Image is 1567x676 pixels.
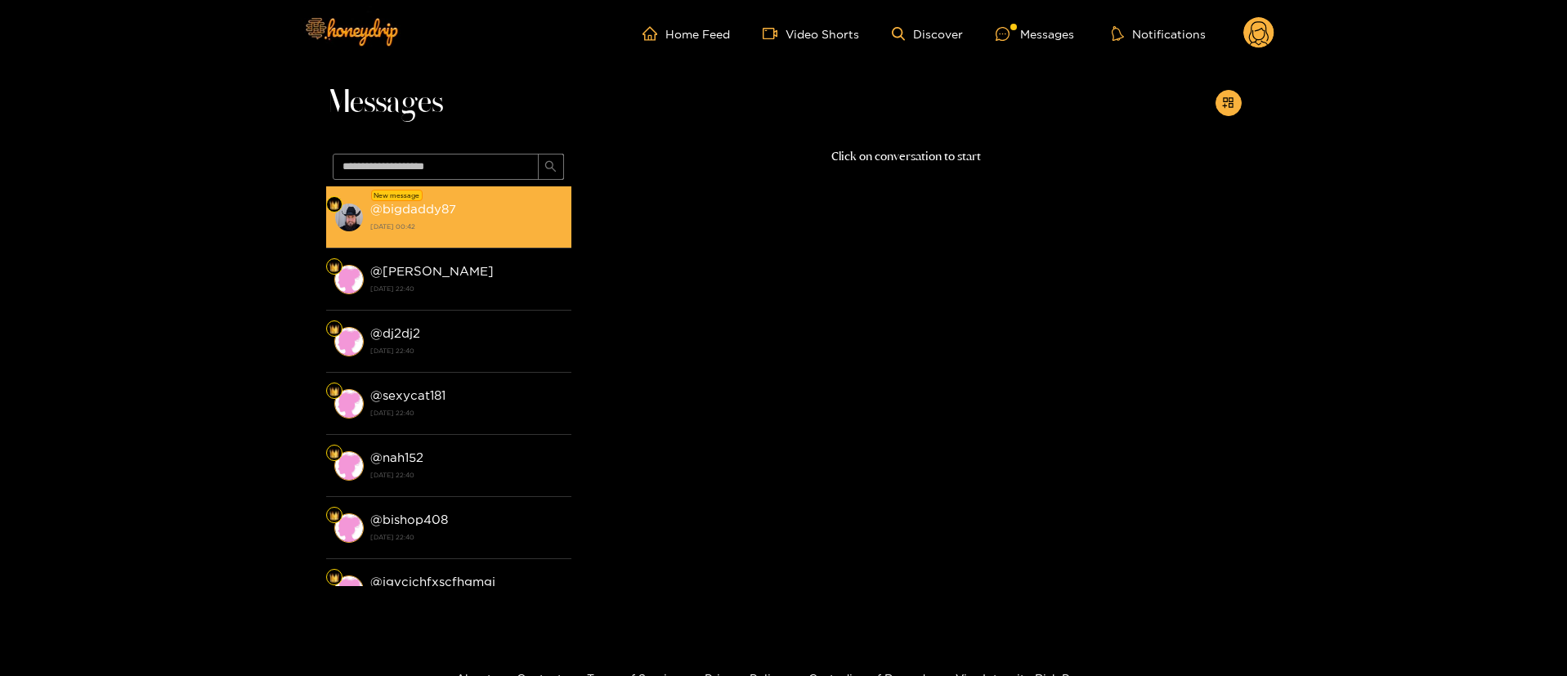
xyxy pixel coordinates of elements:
[1222,96,1234,110] span: appstore-add
[329,262,339,272] img: Fan Level
[892,27,963,41] a: Discover
[370,264,494,278] strong: @ [PERSON_NAME]
[334,513,364,543] img: conversation
[370,450,423,464] strong: @ nah152
[370,405,563,420] strong: [DATE] 22:40
[329,325,339,334] img: Fan Level
[334,265,364,294] img: conversation
[370,530,563,544] strong: [DATE] 22:40
[370,326,420,340] strong: @ dj2dj2
[329,511,339,521] img: Fan Level
[763,26,859,41] a: Video Shorts
[763,26,786,41] span: video-camera
[1107,25,1211,42] button: Notifications
[329,387,339,396] img: Fan Level
[334,203,364,232] img: conversation
[370,202,456,216] strong: @ bigdaddy87
[538,154,564,180] button: search
[370,513,448,526] strong: @ bishop408
[370,281,563,296] strong: [DATE] 22:40
[996,25,1074,43] div: Messages
[544,160,557,174] span: search
[642,26,665,41] span: home
[329,449,339,459] img: Fan Level
[371,190,423,201] div: New message
[334,451,364,481] img: conversation
[370,468,563,482] strong: [DATE] 22:40
[326,83,443,123] span: Messages
[334,327,364,356] img: conversation
[571,147,1242,166] p: Click on conversation to start
[334,389,364,419] img: conversation
[329,573,339,583] img: Fan Level
[370,219,563,234] strong: [DATE] 00:42
[370,575,495,589] strong: @ jgvcjchfxscfhgmgj
[334,575,364,605] img: conversation
[370,388,445,402] strong: @ sexycat181
[329,200,339,210] img: Fan Level
[370,343,563,358] strong: [DATE] 22:40
[1216,90,1242,116] button: appstore-add
[642,26,730,41] a: Home Feed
